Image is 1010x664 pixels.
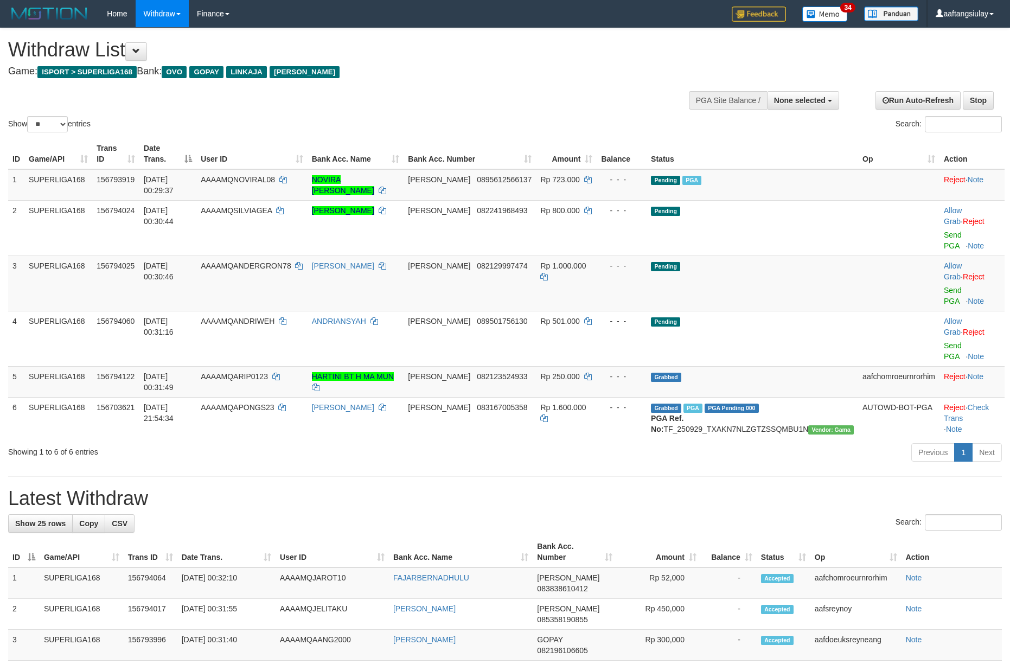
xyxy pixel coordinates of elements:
td: · [939,366,1005,397]
span: Rp 800.000 [540,206,579,215]
button: None selected [767,91,839,110]
span: Copy 089501756130 to clipboard [477,317,527,325]
span: AAAAMQAPONGS23 [201,403,274,412]
td: 5 [8,366,24,397]
a: Previous [911,443,955,462]
a: ANDRIANSYAH [312,317,366,325]
span: AAAAMQARIP0123 [201,372,268,381]
td: SUPERLIGA168 [40,599,124,630]
span: [DATE] 21:54:34 [144,403,174,423]
a: Check Trans [944,403,989,423]
a: Copy [72,514,105,533]
label: Search: [896,514,1002,531]
span: 156793919 [97,175,135,184]
span: LINKAJA [226,66,267,78]
img: Feedback.jpg [732,7,786,22]
td: SUPERLIGA168 [24,256,92,311]
b: PGA Ref. No: [651,414,683,433]
div: - - - [601,371,642,382]
a: Allow Grab [944,261,962,281]
div: - - - [601,260,642,271]
select: Showentries [27,116,68,132]
td: AAAAMQAANG2000 [276,630,389,661]
a: Run Auto-Refresh [875,91,961,110]
a: Note [906,573,922,582]
td: Rp 450,000 [617,599,701,630]
td: · [939,311,1005,366]
a: CSV [105,514,135,533]
th: Date Trans.: activate to sort column descending [139,138,196,169]
th: User ID: activate to sort column ascending [276,537,389,567]
a: Note [968,372,984,381]
span: PGA Pending [705,404,759,413]
span: [PERSON_NAME] [408,175,470,184]
span: Pending [651,176,680,185]
a: Note [968,352,984,361]
a: Allow Grab [944,317,962,336]
td: · · [939,397,1005,439]
td: Rp 300,000 [617,630,701,661]
th: Bank Acc. Number: activate to sort column ascending [404,138,536,169]
span: Rp 1.600.000 [540,403,586,412]
th: Bank Acc. Name: activate to sort column ascending [308,138,404,169]
img: MOTION_logo.png [8,5,91,22]
h1: Withdraw List [8,39,662,61]
td: [DATE] 00:32:10 [177,567,276,599]
label: Search: [896,116,1002,132]
td: 156793996 [124,630,177,661]
td: SUPERLIGA168 [24,200,92,256]
a: Reject [944,403,966,412]
td: aafchomroeurnrorhim [858,366,939,397]
a: [PERSON_NAME] [393,635,456,644]
td: · [939,256,1005,311]
span: ISPORT > SUPERLIGA168 [37,66,137,78]
span: [PERSON_NAME] [408,403,470,412]
td: · [939,200,1005,256]
td: SUPERLIGA168 [24,311,92,366]
th: Game/API: activate to sort column ascending [40,537,124,567]
span: · [944,317,963,336]
span: Pending [651,262,680,271]
span: [DATE] 00:31:16 [144,317,174,336]
th: Trans ID: activate to sort column ascending [92,138,139,169]
a: Note [946,425,962,433]
span: [PERSON_NAME] [408,261,470,270]
td: 1 [8,567,40,599]
input: Search: [925,514,1002,531]
td: 6 [8,397,24,439]
a: Stop [963,91,994,110]
td: 156794064 [124,567,177,599]
span: [PERSON_NAME] [537,604,599,613]
div: - - - [601,174,642,185]
span: [PERSON_NAME] [270,66,340,78]
label: Show entries [8,116,91,132]
td: SUPERLIGA168 [24,169,92,201]
td: aafchomroeurnrorhim [810,567,902,599]
span: Marked by aafandaneth [682,176,701,185]
span: Marked by aafchhiseyha [683,404,702,413]
span: [DATE] 00:31:49 [144,372,174,392]
span: Copy 085358190855 to clipboard [537,615,587,624]
div: - - - [601,316,642,327]
span: 34 [840,3,855,12]
span: AAAAMQNOVIRAL08 [201,175,275,184]
td: SUPERLIGA168 [40,630,124,661]
span: Rp 250.000 [540,372,579,381]
th: ID [8,138,24,169]
span: [DATE] 00:29:37 [144,175,174,195]
td: 156794017 [124,599,177,630]
a: FAJARBERNADHULU [393,573,469,582]
span: Rp 723.000 [540,175,579,184]
th: Bank Acc. Name: activate to sort column ascending [389,537,533,567]
td: TF_250929_TXAKN7NLZGTZSSQMBU1N [647,397,858,439]
img: Button%20Memo.svg [802,7,848,22]
th: Op: activate to sort column ascending [810,537,902,567]
span: Pending [651,317,680,327]
span: Accepted [761,636,794,645]
div: - - - [601,402,642,413]
span: OVO [162,66,187,78]
h1: Latest Withdraw [8,488,1002,509]
td: SUPERLIGA168 [24,397,92,439]
td: 2 [8,200,24,256]
span: Copy 083167005358 to clipboard [477,403,527,412]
